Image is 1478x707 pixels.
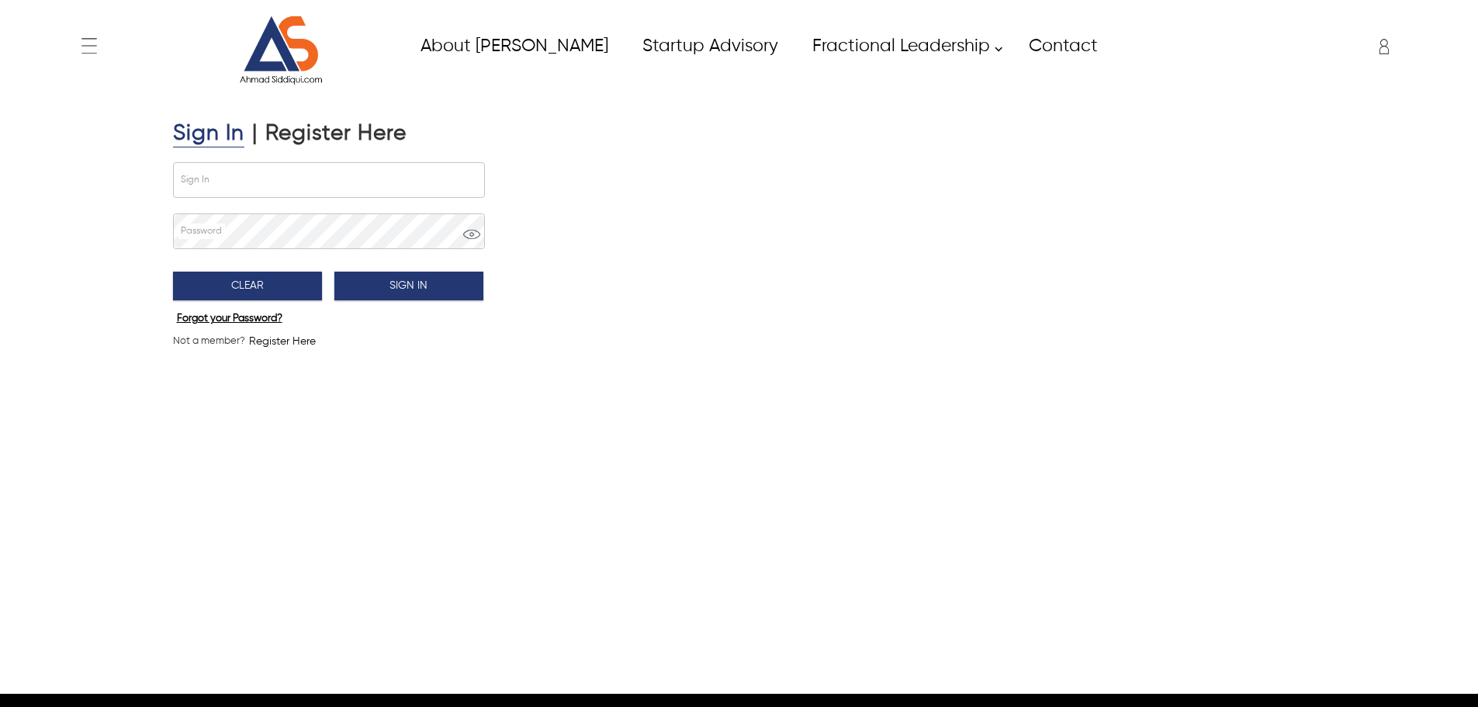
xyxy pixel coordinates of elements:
[334,272,483,300] button: Sign In
[1011,29,1114,64] a: Contact
[252,120,258,147] div: |
[265,120,407,147] div: Register Here
[249,334,316,349] span: Register Here
[625,29,794,64] a: Startup Advisory
[403,29,625,64] a: About Ahmad
[173,272,322,300] button: Clear
[195,16,368,85] a: Website Logo for Ahmad Siddiqui
[173,334,245,349] span: Not a member?
[173,120,244,147] div: Sign In
[223,16,339,85] img: Website Logo for Ahmad Siddiqui
[173,309,286,329] button: Forgot your Password?
[794,29,1011,64] a: Fractional Leadership
[1369,31,1392,62] div: Enter to Open SignUp and Register OverLay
